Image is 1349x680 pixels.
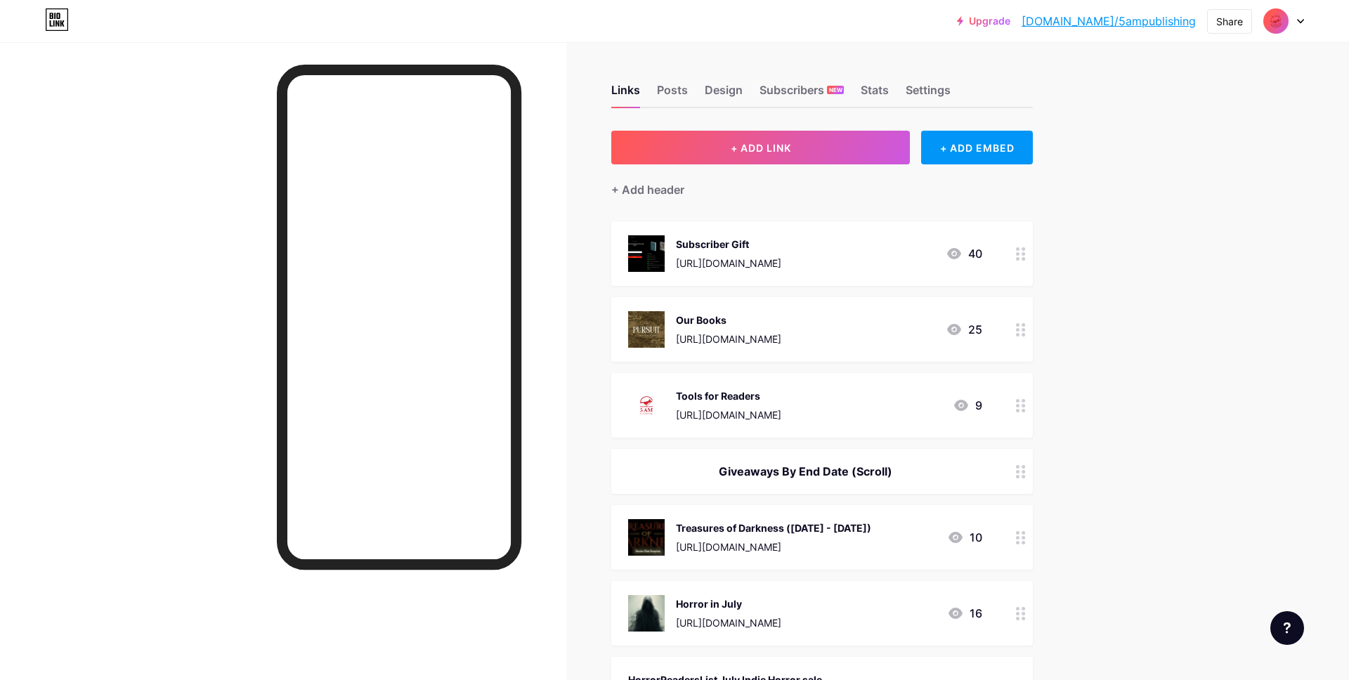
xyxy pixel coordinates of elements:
div: 25 [946,321,982,338]
div: Settings [906,81,951,107]
button: + ADD LINK [611,131,910,164]
div: [URL][DOMAIN_NAME] [676,615,781,630]
div: [URL][DOMAIN_NAME] [676,332,781,346]
div: [URL][DOMAIN_NAME] [676,540,871,554]
div: 10 [947,529,982,546]
a: [DOMAIN_NAME]/5ampublishing [1022,13,1196,30]
div: Design [705,81,743,107]
img: Horror in July [628,595,665,632]
img: Subscriber Gift [628,235,665,272]
img: Tools for Readers [628,387,665,424]
div: + ADD EMBED [921,131,1033,164]
div: [URL][DOMAIN_NAME] [676,407,781,422]
div: [URL][DOMAIN_NAME] [676,256,781,270]
div: Subscriber Gift [676,237,781,251]
div: Tools for Readers [676,388,781,403]
img: Treasures of Darkness (Jun 28 - Jul 27) [628,519,665,556]
div: Posts [657,81,688,107]
div: Horror in July [676,596,781,611]
span: NEW [829,86,842,94]
div: + Add header [611,181,684,198]
img: Our Books [628,311,665,348]
div: Treasures of Darkness ([DATE] - [DATE]) [676,521,871,535]
div: 16 [947,605,982,622]
div: Giveaways By End Date (Scroll) [628,463,982,480]
span: + ADD LINK [731,142,791,154]
div: 40 [946,245,982,262]
a: Upgrade [957,15,1010,27]
div: 9 [953,397,982,414]
div: Stats [861,81,889,107]
img: 5ampublishing [1263,8,1289,34]
div: Links [611,81,640,107]
div: Share [1216,14,1243,29]
div: Our Books [676,313,781,327]
div: Subscribers [760,81,844,107]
